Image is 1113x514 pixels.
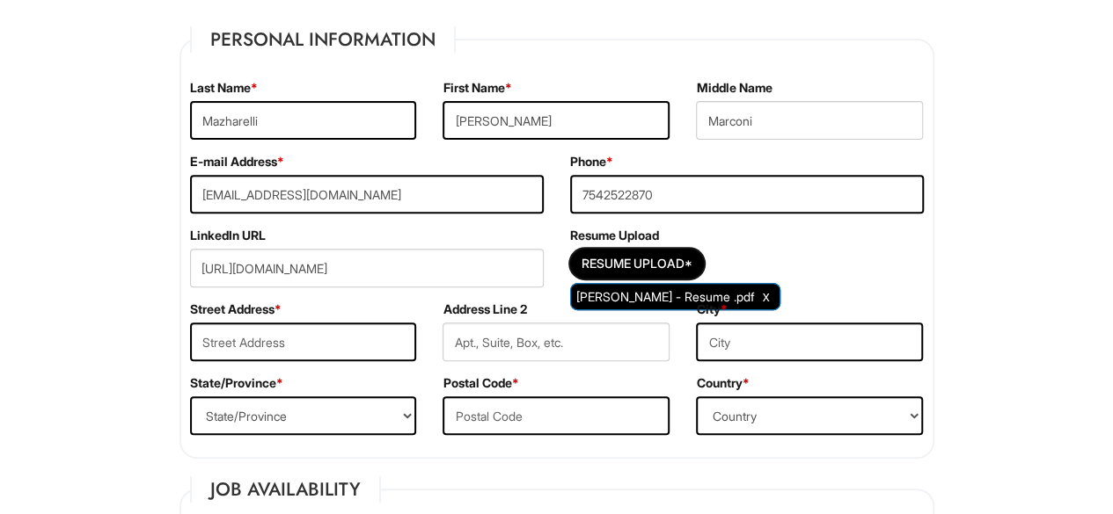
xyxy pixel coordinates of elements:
[190,476,381,503] legend: Job Availability
[190,175,544,214] input: E-mail Address
[443,101,670,140] input: First Name
[696,79,772,97] label: Middle Name
[570,153,613,170] label: Phone
[576,289,754,304] span: [PERSON_NAME] - Resume .pdf
[190,153,284,170] label: E-mail Address
[570,175,924,214] input: Phone
[190,79,258,97] label: Last Name
[758,285,774,308] a: Clear Uploaded File
[443,396,670,435] input: Postal Code
[696,374,749,392] label: Country
[190,300,282,318] label: Street Address
[696,396,923,435] select: Country
[696,300,727,318] label: City
[190,26,456,53] legend: Personal Information
[443,79,511,97] label: First Name
[190,396,417,435] select: State/Province
[696,322,923,361] input: City
[570,227,659,244] label: Resume Upload
[190,227,266,244] label: LinkedIn URL
[570,249,704,279] button: Resume Upload*Resume Upload*
[190,101,417,140] input: Last Name
[190,249,544,287] input: LinkedIn URL
[696,101,923,140] input: Middle Name
[443,374,518,392] label: Postal Code
[443,300,526,318] label: Address Line 2
[443,322,670,361] input: Apt., Suite, Box, etc.
[190,322,417,361] input: Street Address
[190,374,283,392] label: State/Province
